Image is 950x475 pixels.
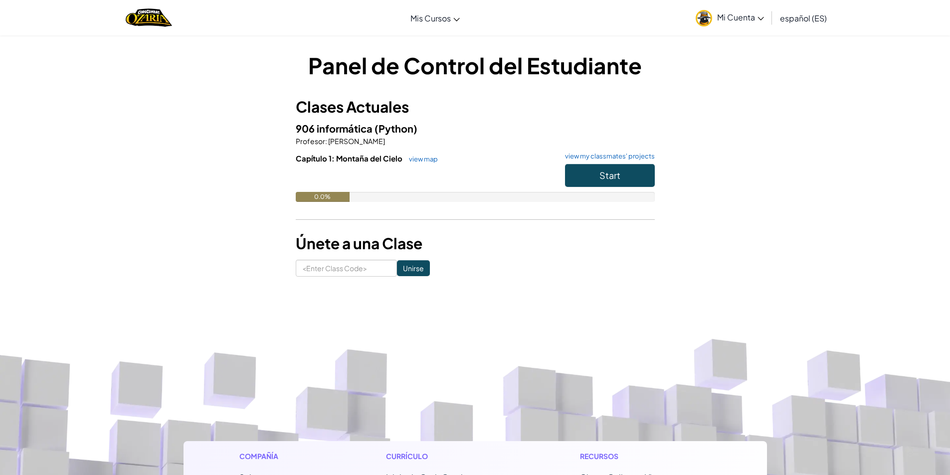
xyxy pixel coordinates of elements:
span: Mi Cuenta [717,12,764,22]
h1: Panel de Control del Estudiante [296,50,655,81]
h1: Recursos [580,451,711,462]
h3: Clases Actuales [296,96,655,118]
span: español (ES) [780,13,827,23]
a: Mi Cuenta [691,2,769,33]
a: Ozaria by CodeCombat logo [126,7,172,28]
img: avatar [696,10,712,26]
h1: Compañía [239,451,323,462]
span: : [325,137,327,146]
a: view map [404,155,438,163]
div: 0.0% [296,192,350,202]
span: Capítulo 1: Montaña del Cielo [296,154,404,163]
h1: Currículo [386,451,517,462]
a: español (ES) [775,4,832,31]
span: [PERSON_NAME] [327,137,385,146]
a: view my classmates' projects [560,153,655,159]
span: Start [599,169,620,181]
span: Mis Cursos [410,13,451,23]
span: (Python) [375,122,417,135]
span: 906 informática [296,122,375,135]
h3: Únete a una Clase [296,232,655,255]
a: Mis Cursos [405,4,465,31]
button: Start [565,164,655,187]
img: Home [126,7,172,28]
span: Profesor [296,137,325,146]
input: Unirse [397,260,430,276]
input: <Enter Class Code> [296,260,397,277]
